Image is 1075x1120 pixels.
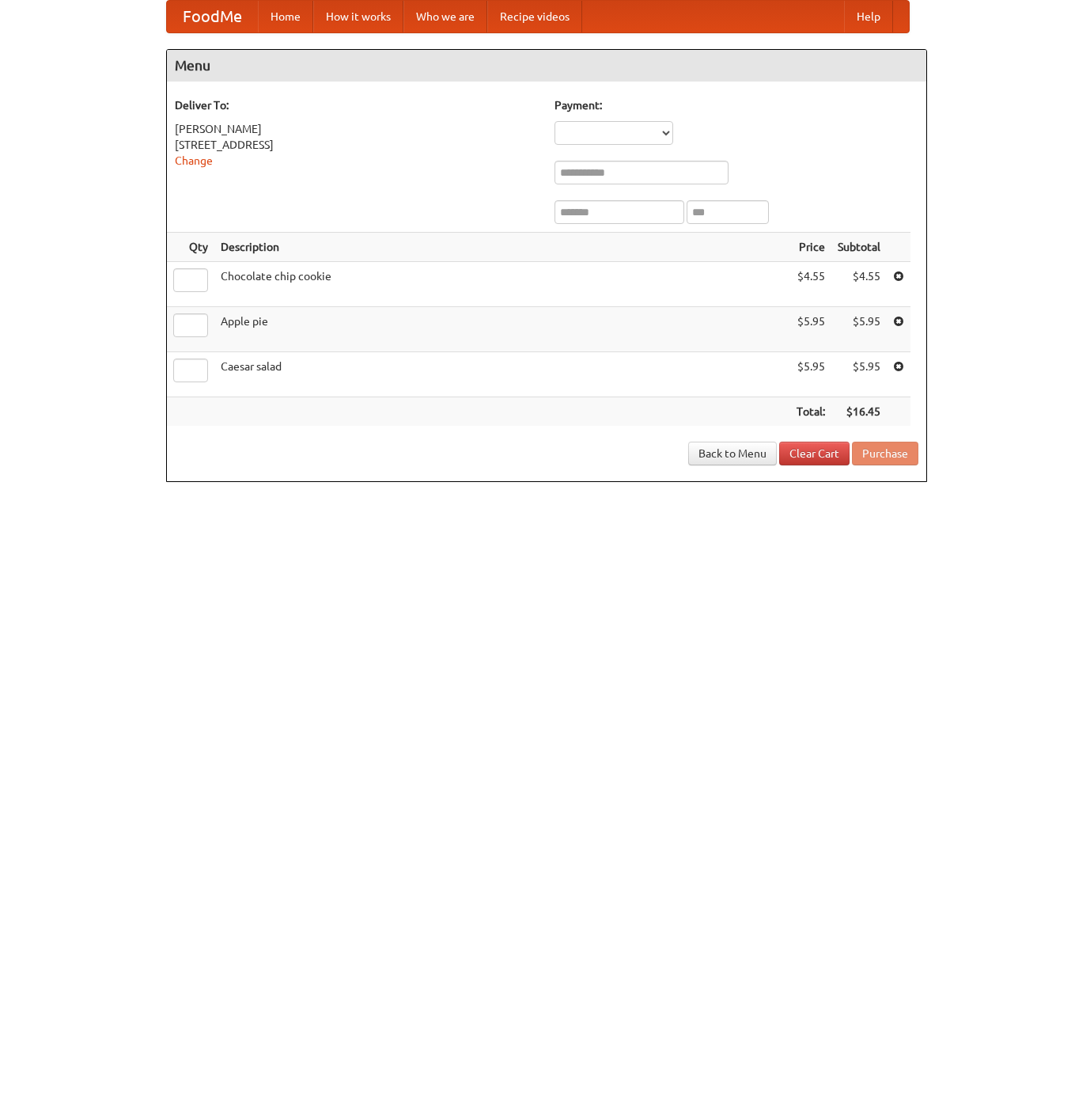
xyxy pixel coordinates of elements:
[313,1,403,32] a: How it works
[790,397,831,427] th: Total:
[831,307,887,352] td: $5.95
[214,352,790,397] td: Caesar salad
[790,233,831,262] th: Price
[167,233,214,262] th: Qty
[167,1,258,32] a: FoodMe
[214,233,790,262] th: Description
[175,121,539,137] div: [PERSON_NAME]
[167,50,926,82] h4: Menu
[844,1,893,32] a: Help
[831,352,887,397] td: $5.95
[175,154,213,167] a: Change
[403,1,487,32] a: Who we are
[790,262,831,307] td: $4.55
[258,1,313,32] a: Home
[175,97,539,113] h5: Deliver To:
[688,442,777,465] a: Back to Menu
[831,233,887,262] th: Subtotal
[790,352,831,397] td: $5.95
[175,137,539,153] div: [STREET_ADDRESS]
[214,307,790,352] td: Apple pie
[487,1,582,32] a: Recipe videos
[852,442,918,465] button: Purchase
[214,262,790,307] td: Chocolate chip cookie
[555,97,918,113] h5: Payment:
[790,307,831,352] td: $5.95
[831,397,887,427] th: $16.45
[831,262,887,307] td: $4.55
[779,442,850,465] a: Clear Cart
